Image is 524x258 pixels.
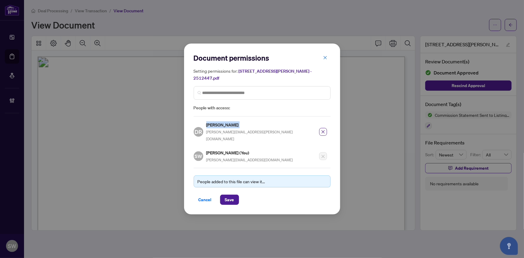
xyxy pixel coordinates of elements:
[194,105,331,111] span: People with access:
[198,195,212,205] span: Cancel
[198,178,327,185] div: People added to this file can view it...
[195,128,202,136] span: DR
[321,130,325,134] span: close
[206,158,293,162] span: [PERSON_NAME][EMAIL_ADDRESS][DOMAIN_NAME]
[194,68,331,81] h5: Setting permissions for:
[194,53,331,63] h2: Document permissions
[206,121,316,128] h5: [PERSON_NAME]
[323,56,327,60] span: close
[206,149,293,156] h5: [PERSON_NAME] (You)
[194,195,217,205] button: Cancel
[195,153,202,160] span: SW
[198,91,201,95] img: search_icon
[500,237,518,255] button: Open asap
[194,68,312,81] span: [STREET_ADDRESS][PERSON_NAME] - 2512447.pdf
[206,130,293,141] span: [PERSON_NAME][EMAIL_ADDRESS][PERSON_NAME][DOMAIN_NAME]
[225,195,234,205] span: Save
[220,195,239,205] button: Save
